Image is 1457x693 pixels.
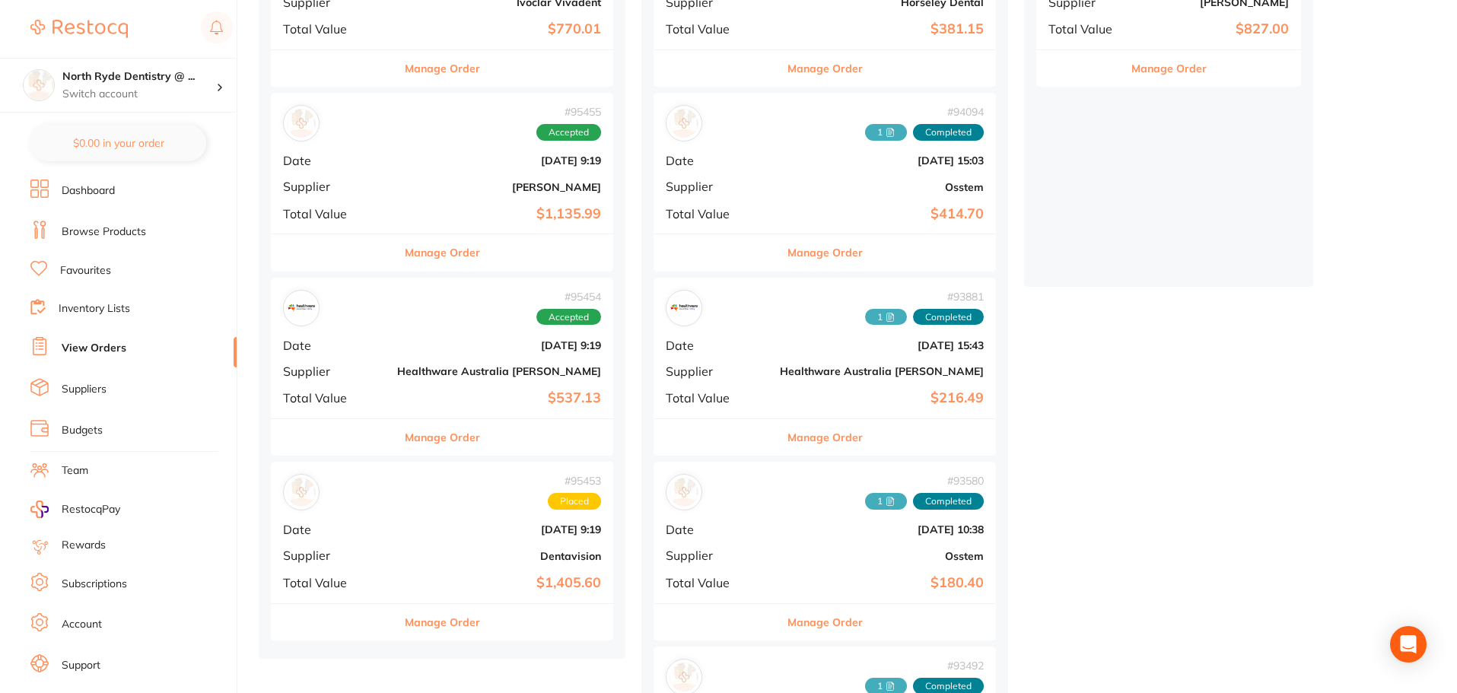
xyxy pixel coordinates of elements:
[62,224,146,240] a: Browse Products
[780,390,984,406] b: $216.49
[283,523,385,536] span: Date
[283,548,385,562] span: Supplier
[397,21,601,37] b: $770.01
[666,548,768,562] span: Supplier
[287,109,316,138] img: Henry Schein Halas
[666,391,768,405] span: Total Value
[30,501,49,518] img: RestocqPay
[283,180,385,193] span: Supplier
[30,11,128,46] a: Restocq Logo
[283,154,385,167] span: Date
[397,550,601,562] b: Dentavision
[62,423,103,438] a: Budgets
[397,390,601,406] b: $537.13
[405,419,480,456] button: Manage Order
[397,206,601,222] b: $1,135.99
[780,523,984,536] b: [DATE] 10:38
[397,365,601,377] b: Healthware Australia [PERSON_NAME]
[1048,22,1125,36] span: Total Value
[787,604,863,641] button: Manage Order
[670,109,698,138] img: Osstem
[62,502,120,517] span: RestocqPay
[283,339,385,352] span: Date
[787,419,863,456] button: Manage Order
[397,154,601,167] b: [DATE] 9:19
[287,294,316,323] img: Healthware Australia Ridley
[548,493,601,510] span: Placed
[283,22,385,36] span: Total Value
[59,301,130,316] a: Inventory Lists
[666,339,768,352] span: Date
[62,658,100,673] a: Support
[666,180,768,193] span: Supplier
[865,124,907,141] span: Received
[397,339,601,351] b: [DATE] 9:19
[62,617,102,632] a: Account
[670,294,698,323] img: Healthware Australia Ridley
[666,207,768,221] span: Total Value
[536,124,601,141] span: Accepted
[397,181,601,193] b: [PERSON_NAME]
[397,523,601,536] b: [DATE] 9:19
[283,364,385,378] span: Supplier
[787,234,863,271] button: Manage Order
[865,493,907,510] span: Received
[24,70,54,100] img: North Ryde Dentistry @ Macquarie Park
[780,365,984,377] b: Healthware Australia [PERSON_NAME]
[913,309,984,326] span: Completed
[536,106,601,118] span: # 95455
[62,577,127,592] a: Subscriptions
[865,660,984,672] span: # 93492
[536,291,601,303] span: # 95454
[780,154,984,167] b: [DATE] 15:03
[780,21,984,37] b: $381.15
[666,523,768,536] span: Date
[271,278,613,456] div: Healthware Australia Ridley#95454AcceptedDate[DATE] 9:19SupplierHealthware Australia [PERSON_NAME...
[283,391,385,405] span: Total Value
[865,106,984,118] span: # 94094
[271,93,613,272] div: Henry Schein Halas#95455AcceptedDate[DATE] 9:19Supplier[PERSON_NAME]Total Value$1,135.99Manage Order
[1137,21,1289,37] b: $827.00
[62,87,216,102] p: Switch account
[666,576,768,590] span: Total Value
[536,309,601,326] span: Accepted
[62,341,126,356] a: View Orders
[666,364,768,378] span: Supplier
[666,154,768,167] span: Date
[30,20,128,38] img: Restocq Logo
[405,50,480,87] button: Manage Order
[548,475,601,487] span: # 95453
[780,339,984,351] b: [DATE] 15:43
[865,309,907,326] span: Received
[30,501,120,518] a: RestocqPay
[787,50,863,87] button: Manage Order
[287,478,316,507] img: Dentavision
[913,493,984,510] span: Completed
[666,22,768,36] span: Total Value
[283,207,385,221] span: Total Value
[865,291,984,303] span: # 93881
[271,462,613,641] div: Dentavision#95453PlacedDate[DATE] 9:19SupplierDentavisionTotal Value$1,405.60Manage Order
[670,663,698,691] img: Dentavision
[1131,50,1207,87] button: Manage Order
[780,575,984,591] b: $180.40
[30,125,206,161] button: $0.00 in your order
[62,183,115,199] a: Dashboard
[865,475,984,487] span: # 93580
[780,181,984,193] b: Osstem
[780,550,984,562] b: Osstem
[60,263,111,278] a: Favourites
[62,538,106,553] a: Rewards
[62,69,216,84] h4: North Ryde Dentistry @ Macquarie Park
[405,234,480,271] button: Manage Order
[1390,626,1427,663] div: Open Intercom Messenger
[913,124,984,141] span: Completed
[397,575,601,591] b: $1,405.60
[62,463,88,478] a: Team
[780,206,984,222] b: $414.70
[670,478,698,507] img: Osstem
[62,382,107,397] a: Suppliers
[283,576,385,590] span: Total Value
[405,604,480,641] button: Manage Order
